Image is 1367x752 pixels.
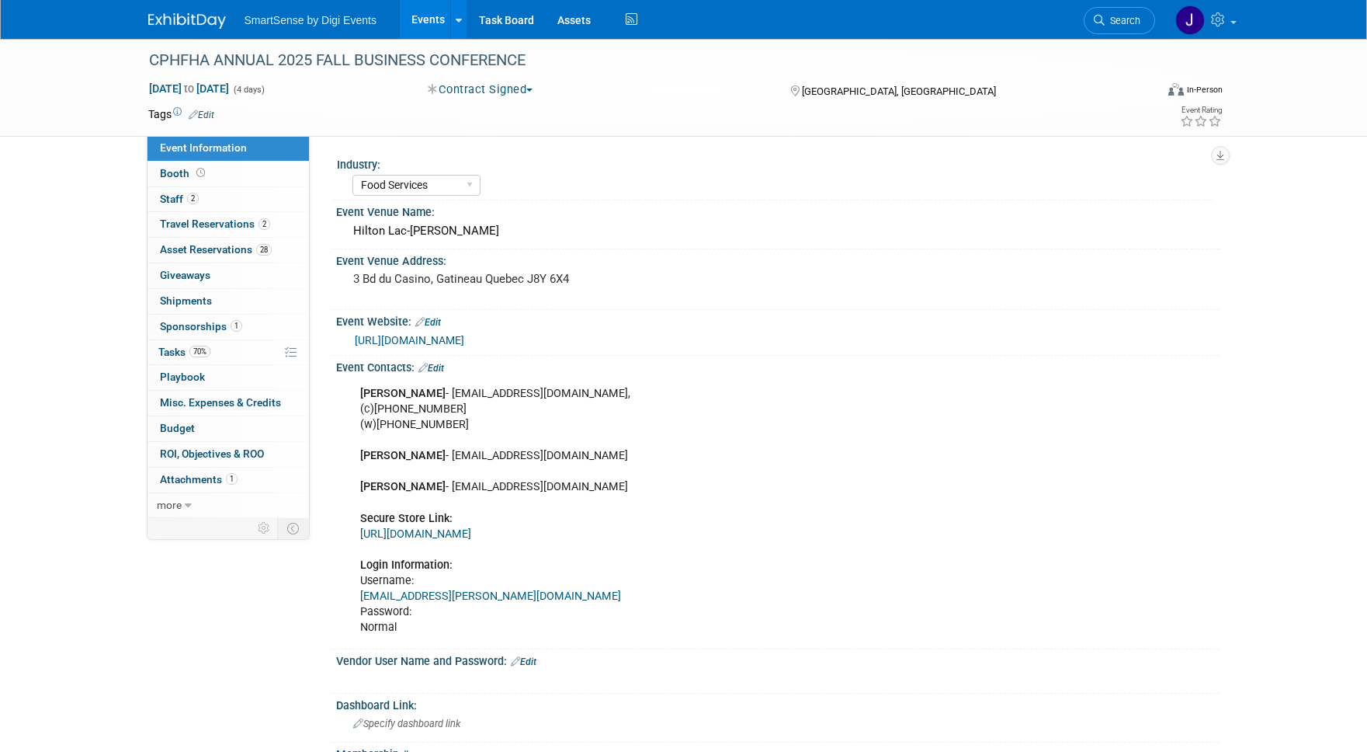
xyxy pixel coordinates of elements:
a: Edit [418,363,444,374]
span: Event Information [160,141,247,154]
span: [GEOGRAPHIC_DATA], [GEOGRAPHIC_DATA] [802,85,996,97]
span: Booth not reserved yet [193,167,208,179]
div: Hilton Lac-[PERSON_NAME] [348,219,1208,243]
span: Giveaways [160,269,210,281]
div: - [EMAIL_ADDRESS][DOMAIN_NAME], (c)[PHONE_NUMBER] (w)[PHONE_NUMBER] - [EMAIL_ADDRESS][DOMAIN_NAME... [349,378,1049,643]
div: Event Venue Address: [336,249,1220,269]
b: [PERSON_NAME] [360,449,446,462]
b: [PERSON_NAME] [360,387,446,400]
span: more [157,499,182,511]
span: 1 [231,320,242,332]
a: Event Information [147,136,309,161]
span: 1 [226,473,238,485]
a: Giveaways [147,263,309,288]
div: In-Person [1186,84,1223,96]
a: [URL][DOMAIN_NAME] [360,527,471,541]
pre: 3 Bd du Casino, Gatineau Quebec J8Y 6X4 [353,272,687,286]
span: Attachments [160,473,238,486]
b: [PERSON_NAME] [360,480,446,493]
a: [EMAIL_ADDRESS][PERSON_NAME][DOMAIN_NAME] [360,590,621,603]
span: Asset Reservations [160,243,272,256]
span: SmartSense by Digi Events [245,14,376,26]
span: 2 [258,218,270,230]
td: Tags [148,106,214,122]
span: Playbook [160,371,205,383]
a: [URL][DOMAIN_NAME] [355,334,464,346]
span: Booth [160,167,208,179]
b: Login Information: [360,559,453,572]
a: Attachments1 [147,468,309,493]
td: Personalize Event Tab Strip [251,518,278,538]
div: Event Rating [1180,106,1222,114]
span: Sponsorships [160,320,242,332]
span: Travel Reservations [160,218,270,230]
a: Sponsorships1 [147,315,309,339]
div: Industry: [337,153,1213,172]
a: more [147,493,309,518]
a: Tasks70% [147,340,309,365]
span: 70% [189,346,210,357]
div: Dashboard Link: [336,694,1220,713]
span: (4 days) [232,85,265,95]
a: Asset Reservations28 [147,238,309,263]
span: to [182,82,196,95]
button: Contract Signed [422,82,539,98]
div: CPHFHA ANNUAL 2025 FALL BUSINESS CONFERENCE [144,47,1132,75]
b: Secure Store Link: [360,512,453,525]
span: Budget [160,422,195,434]
span: Shipments [160,294,212,307]
td: Toggle Event Tabs [277,518,309,538]
span: Search [1105,15,1140,26]
a: Travel Reservations2 [147,212,309,237]
div: Event Website: [336,310,1220,330]
a: Edit [511,656,536,667]
div: Event Contacts: [336,356,1220,376]
a: Booth [147,162,309,186]
a: Edit [415,317,441,328]
div: Event Venue Name: [336,200,1220,220]
a: Budget [147,416,309,441]
span: 28 [256,244,272,256]
span: Misc. Expenses & Credits [160,396,281,409]
span: Specify dashboard link [353,718,460,729]
span: ROI, Objectives & ROO [160,447,264,460]
a: Shipments [147,289,309,314]
a: Staff2 [147,187,309,212]
div: Event Format [1063,81,1223,104]
a: ROI, Objectives & ROO [147,442,309,467]
span: [DATE] [DATE] [148,82,230,96]
img: ExhibitDay [148,13,226,29]
a: Playbook [147,365,309,390]
a: Search [1084,7,1155,34]
div: Vendor User Name and Password: [336,649,1220,670]
img: Format-Inperson.png [1168,83,1184,96]
a: Misc. Expenses & Credits [147,391,309,416]
span: Staff [160,193,199,205]
img: Jeff Eltringham [1175,5,1205,35]
a: Edit [189,110,214,120]
span: 2 [187,193,199,204]
span: Tasks [158,346,210,358]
